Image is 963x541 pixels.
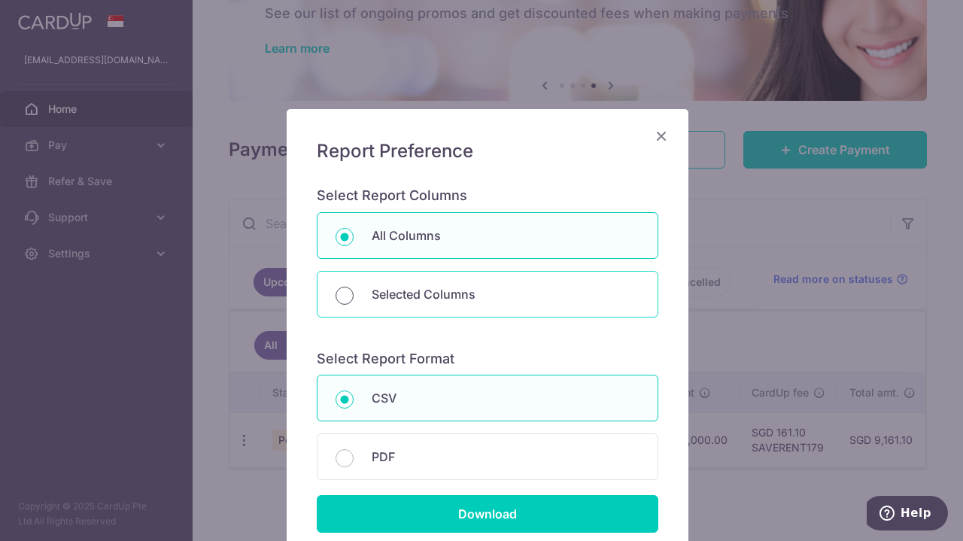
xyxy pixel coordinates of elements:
[317,187,658,205] h6: Select Report Columns
[867,496,948,533] iframe: Opens a widget where you can find more information
[317,139,658,163] h5: Report Preference
[317,495,658,533] input: Download
[372,389,639,407] p: CSV
[317,351,658,368] h6: Select Report Format
[372,448,639,466] p: PDF
[372,226,639,245] p: All Columns
[652,127,670,145] button: Close
[372,285,639,303] p: Selected Columns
